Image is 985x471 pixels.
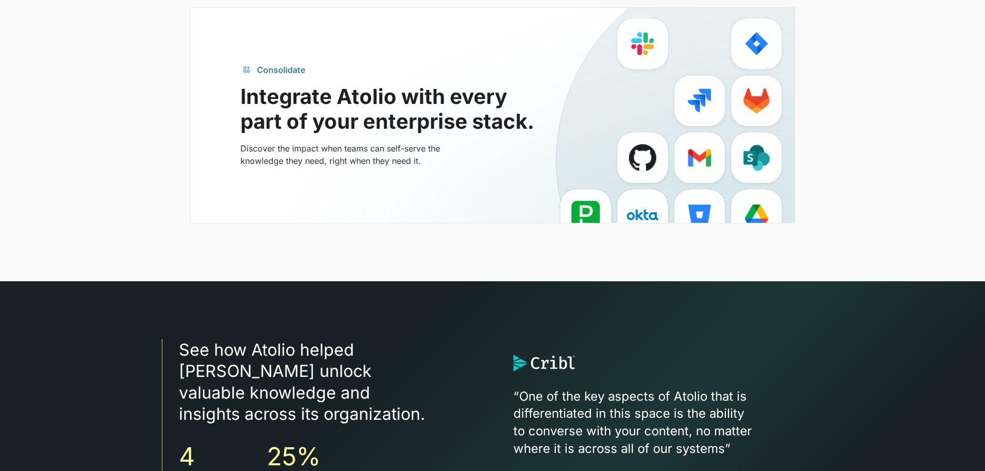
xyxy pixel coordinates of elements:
[240,84,547,134] h2: Integrate Atolio with every part of your enterprise stack.
[557,16,785,222] img: icon image
[513,355,575,371] img: logo
[933,421,985,471] iframe: Chat Widget
[179,339,472,425] h3: See how Atolio helped [PERSON_NAME] unlock valuable knowledge and insights across its organization.
[240,142,472,167] p: Discover the impact when teams can self-serve the knowledge they need, right when they need it.
[257,64,305,76] div: Consolidate
[513,388,824,457] p: “One of the key aspects of Atolio that is differentiated in this space is the ability to converse...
